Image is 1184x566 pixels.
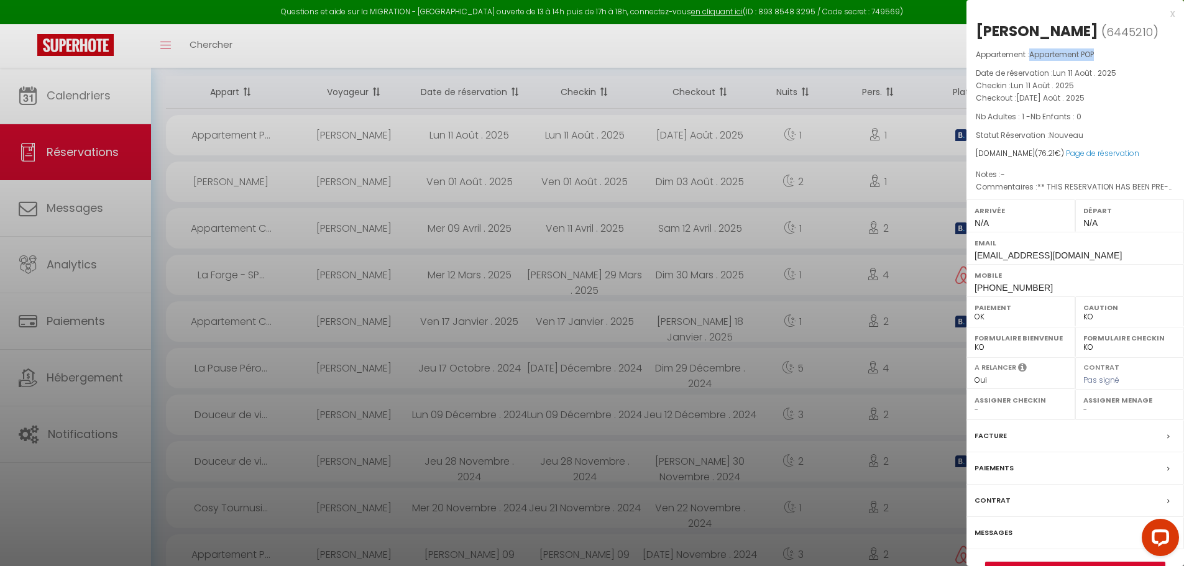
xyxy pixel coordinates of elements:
[975,429,1007,442] label: Facture
[975,283,1053,293] span: [PHONE_NUMBER]
[976,111,1081,122] span: Nb Adultes : 1 -
[1038,148,1055,158] span: 76.21
[976,181,1175,193] p: Commentaires :
[975,362,1016,373] label: A relancer
[975,332,1067,344] label: Formulaire Bienvenue
[1083,332,1176,344] label: Formulaire Checkin
[976,168,1175,181] p: Notes :
[1083,218,1098,228] span: N/A
[1053,68,1116,78] span: Lun 11 Août . 2025
[966,6,1175,21] div: x
[1011,80,1074,91] span: Lun 11 Août . 2025
[1066,148,1139,158] a: Page de réservation
[1132,514,1184,566] iframe: LiveChat chat widget
[1029,49,1094,60] span: Appartement POP
[976,21,1098,41] div: [PERSON_NAME]
[1016,93,1085,103] span: [DATE] Août . 2025
[976,129,1175,142] p: Statut Réservation :
[975,237,1176,249] label: Email
[975,301,1067,314] label: Paiement
[976,92,1175,104] p: Checkout :
[1106,24,1153,40] span: 6445210
[1083,301,1176,314] label: Caution
[975,394,1067,406] label: Assigner Checkin
[1018,362,1027,376] i: Sélectionner OUI si vous souhaiter envoyer les séquences de messages post-checkout
[976,148,1175,160] div: [DOMAIN_NAME]
[1083,375,1119,385] span: Pas signé
[976,67,1175,80] p: Date de réservation :
[975,250,1122,260] span: [EMAIL_ADDRESS][DOMAIN_NAME]
[1083,394,1176,406] label: Assigner Menage
[1030,111,1081,122] span: Nb Enfants : 0
[975,218,989,228] span: N/A
[1083,362,1119,370] label: Contrat
[976,48,1175,61] p: Appartement :
[1049,130,1083,140] span: Nouveau
[1083,204,1176,217] label: Départ
[1101,23,1159,40] span: ( )
[975,526,1012,539] label: Messages
[975,269,1176,281] label: Mobile
[976,80,1175,92] p: Checkin :
[1035,148,1064,158] span: ( €)
[975,494,1011,507] label: Contrat
[975,204,1067,217] label: Arrivée
[975,462,1014,475] label: Paiements
[1001,169,1005,180] span: -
